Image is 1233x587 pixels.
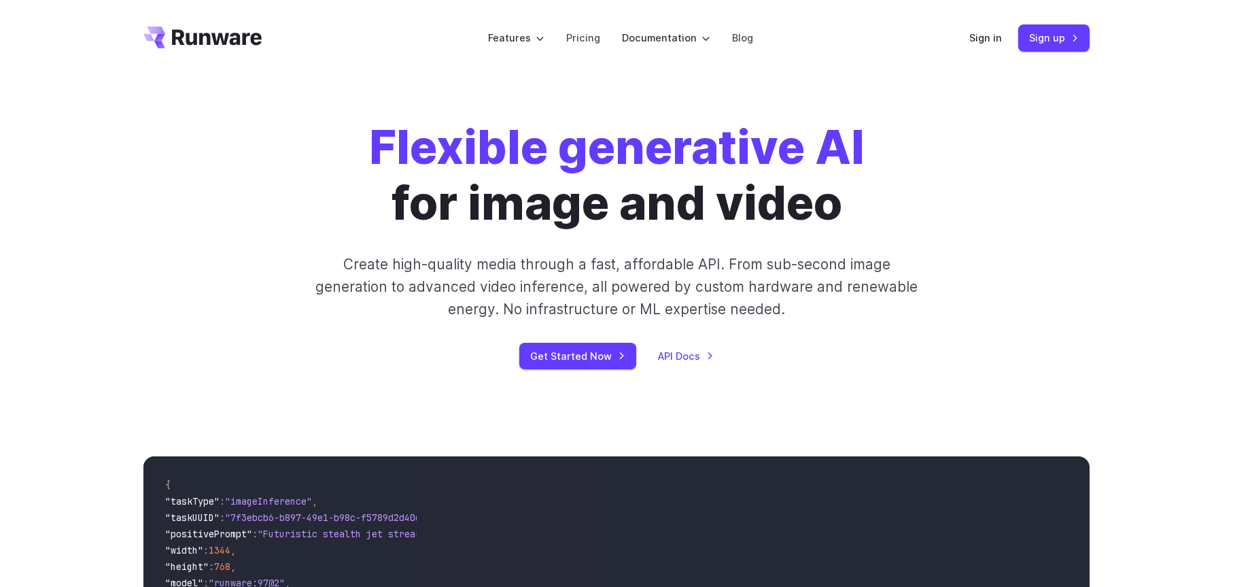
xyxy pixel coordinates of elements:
span: { [165,479,171,491]
a: Sign up [1018,24,1090,51]
span: "imageInference" [225,495,312,507]
span: "Futuristic stealth jet streaking through a neon-lit cityscape with glowing purple exhaust" [258,528,752,540]
strong: Flexible generative AI [369,119,865,175]
a: Blog [732,30,753,46]
a: Sign in [969,30,1002,46]
span: , [230,544,236,556]
span: : [220,495,225,507]
span: "taskType" [165,495,220,507]
span: "positivePrompt" [165,528,252,540]
a: API Docs [658,348,714,364]
p: Create high-quality media through a fast, affordable API. From sub-second image generation to adv... [314,253,920,321]
span: : [220,511,225,524]
span: 768 [214,560,230,573]
span: , [230,560,236,573]
label: Features [488,30,544,46]
span: "width" [165,544,203,556]
span: : [252,528,258,540]
span: : [209,560,214,573]
span: "taskUUID" [165,511,220,524]
h1: for image and video [369,120,865,231]
a: Get Started Now [519,343,636,369]
span: "height" [165,560,209,573]
span: 1344 [209,544,230,556]
a: Go to / [143,27,262,48]
span: "7f3ebcb6-b897-49e1-b98c-f5789d2d40d7" [225,511,432,524]
label: Documentation [622,30,710,46]
a: Pricing [566,30,600,46]
span: : [203,544,209,556]
span: , [312,495,317,507]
